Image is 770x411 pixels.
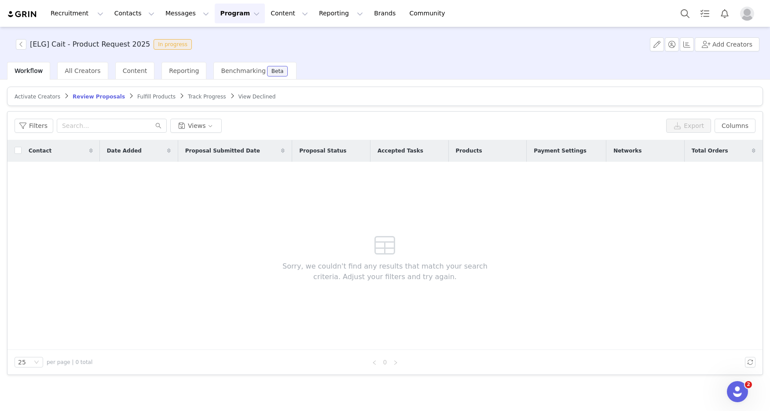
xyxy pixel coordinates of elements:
span: All Creators [65,67,100,74]
h3: [ELG] Cait - Product Request 2025 [30,39,150,50]
span: Activate Creators [15,94,60,100]
div: 25 [18,357,26,367]
button: Reporting [314,4,368,23]
span: Proposal Submitted Date [185,147,260,155]
span: Total Orders [692,147,728,155]
span: Accepted Tasks [378,147,423,155]
a: Tasks [695,4,715,23]
span: Workflow [15,67,43,74]
button: Profile [735,7,763,21]
span: Benchmarking [221,67,265,74]
li: Next Page [390,357,401,367]
li: 0 [380,357,390,367]
button: Recruitment [45,4,109,23]
span: per page | 0 total [47,358,92,366]
button: Contacts [109,4,160,23]
img: placeholder-profile.jpg [740,7,754,21]
span: Reporting [169,67,199,74]
button: Messages [160,4,214,23]
button: Notifications [715,4,734,23]
span: Track Progress [188,94,226,100]
span: Sorry, we couldn't find any results that match your search criteria. Adjust your filters and try ... [269,261,501,282]
i: icon: search [155,123,161,129]
span: Contact [29,147,51,155]
input: Search... [57,119,167,133]
iframe: Intercom live chat [727,381,748,402]
a: Brands [369,4,403,23]
span: 2 [745,381,752,388]
li: Previous Page [369,357,380,367]
img: grin logo [7,10,38,18]
span: Payment Settings [534,147,587,155]
span: Review Proposals [73,94,125,100]
i: icon: down [34,360,39,366]
i: icon: left [372,360,377,365]
span: Fulfill Products [137,94,176,100]
span: Proposal Status [299,147,346,155]
button: Add Creators [695,37,759,51]
span: Products [456,147,482,155]
button: Views [170,119,222,133]
i: icon: right [393,360,398,365]
button: Filters [15,119,53,133]
a: Community [404,4,455,23]
div: Beta [271,69,284,74]
button: Content [265,4,313,23]
span: View Declined [238,94,276,100]
span: In progress [154,39,192,50]
span: Networks [613,147,642,155]
button: Export [666,119,711,133]
button: Program [215,4,265,23]
span: Date Added [107,147,142,155]
span: Content [123,67,147,74]
span: [object Object] [16,39,195,50]
a: 0 [380,357,390,367]
button: Search [675,4,695,23]
button: Columns [715,119,755,133]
